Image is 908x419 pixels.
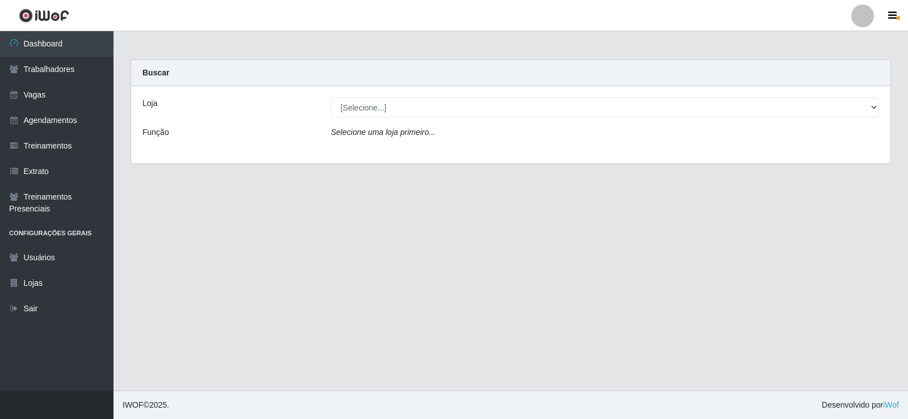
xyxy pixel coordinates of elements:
img: CoreUI Logo [19,9,69,23]
label: Loja [142,98,157,109]
span: Desenvolvido por [822,399,899,411]
a: iWof [883,400,899,409]
span: IWOF [123,400,144,409]
label: Função [142,126,169,138]
span: © 2025 . [123,399,169,411]
i: Selecione uma loja primeiro... [331,128,435,137]
strong: Buscar [142,68,169,77]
